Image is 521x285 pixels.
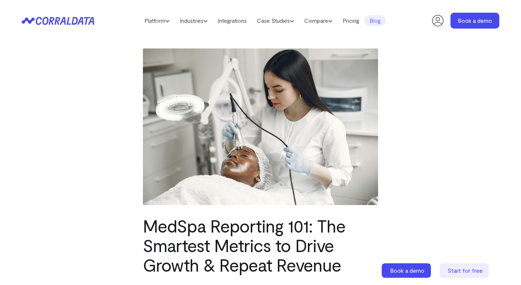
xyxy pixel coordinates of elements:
[448,267,483,274] span: Start for free
[338,15,364,26] a: Pricing
[175,15,213,26] a: Industries
[213,15,252,26] a: Integrations
[252,15,299,26] a: Case Studies
[139,15,175,26] a: Platform
[440,263,490,278] a: Start for free
[364,15,386,26] a: Blog
[143,216,378,275] h1: MedSpa Reporting 101: The Smartest Metrics to Drive Growth & Repeat Revenue
[390,267,424,274] span: Book a demo
[299,15,338,26] a: Compare
[450,13,499,29] a: Book a demo
[382,263,432,278] a: Book a demo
